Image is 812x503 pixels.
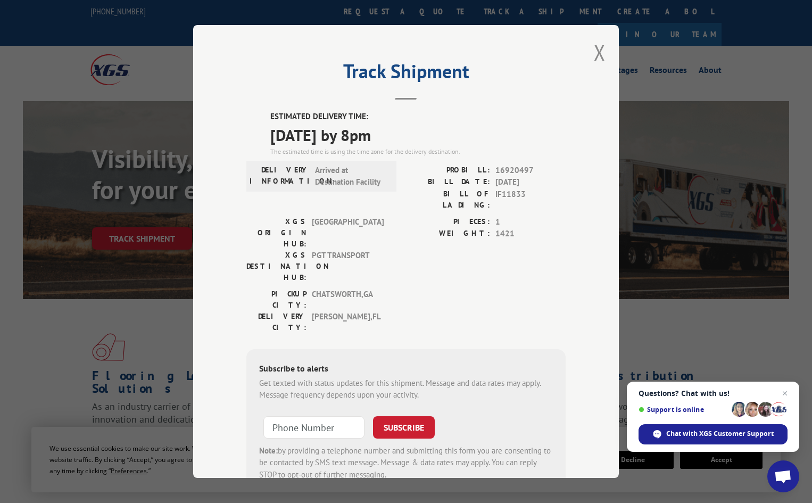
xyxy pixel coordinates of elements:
[406,216,490,228] label: PIECES:
[246,250,306,283] label: XGS DESTINATION HUB:
[270,111,566,123] label: ESTIMATED DELIVERY TIME:
[246,64,566,84] h2: Track Shipment
[259,362,553,377] div: Subscribe to alerts
[270,147,566,156] div: The estimated time is using the time zone for the delivery destination.
[406,176,490,188] label: BILL DATE:
[666,429,774,439] span: Chat with XGS Customer Support
[246,288,306,311] label: PICKUP CITY:
[312,288,384,311] span: CHATSWORTH , GA
[767,460,799,492] a: Open chat
[639,406,728,414] span: Support is online
[639,424,788,444] span: Chat with XGS Customer Support
[406,188,490,211] label: BILL OF LADING:
[259,377,553,401] div: Get texted with status updates for this shipment. Message and data rates may apply. Message frequ...
[406,228,490,240] label: WEIGHT:
[495,188,566,211] span: IF11833
[495,164,566,177] span: 16920497
[270,123,566,147] span: [DATE] by 8pm
[315,164,387,188] span: Arrived at Destination Facility
[312,216,384,250] span: [GEOGRAPHIC_DATA]
[263,416,364,439] input: Phone Number
[259,446,278,456] strong: Note:
[259,445,553,481] div: by providing a telephone number and submitting this form you are consenting to be contacted by SM...
[246,216,306,250] label: XGS ORIGIN HUB:
[495,228,566,240] span: 1421
[312,250,384,283] span: PGT TRANSPORT
[406,164,490,177] label: PROBILL:
[495,216,566,228] span: 1
[250,164,310,188] label: DELIVERY INFORMATION:
[246,311,306,333] label: DELIVERY CITY:
[495,176,566,188] span: [DATE]
[373,416,435,439] button: SUBSCRIBE
[639,389,788,398] span: Questions? Chat with us!
[312,311,384,333] span: [PERSON_NAME] , FL
[594,38,606,67] button: Close modal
